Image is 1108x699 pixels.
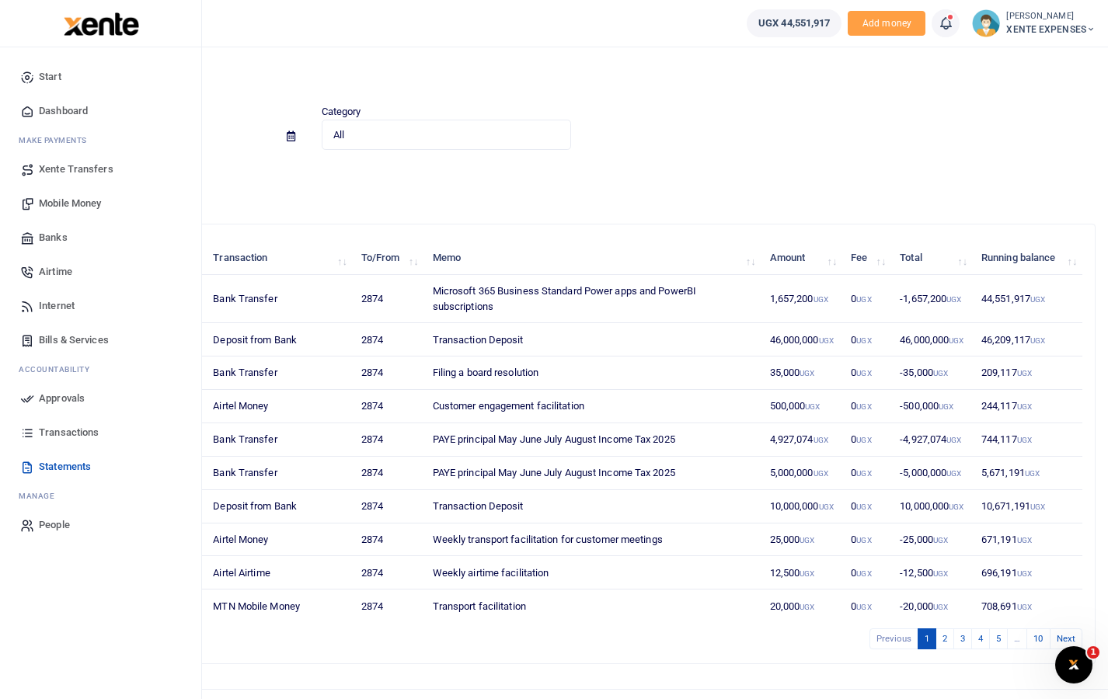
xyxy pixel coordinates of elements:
td: 2874 [353,490,424,523]
td: Transaction Deposit [423,490,761,523]
span: ake Payments [26,134,87,146]
span: Banks [39,230,68,245]
td: Airtel Money [204,523,352,557]
td: 2874 [353,275,424,323]
small: UGX [933,569,948,578]
p: Export [59,169,1089,185]
a: Statements [12,450,189,484]
a: Next [1050,628,1082,649]
a: Internet [12,289,189,323]
td: 244,117 [973,390,1082,423]
small: UGX [933,603,948,611]
span: anage [26,490,55,502]
td: Weekly airtime facilitation [423,556,761,589]
td: 46,209,117 [973,323,1082,356]
a: Banks [12,221,189,255]
td: Weekly transport facilitation for customer meetings [423,523,761,557]
small: UGX [1017,569,1032,578]
small: UGX [1017,369,1032,377]
td: -12,500 [891,556,973,589]
td: 0 [842,390,891,423]
small: UGX [856,402,871,411]
span: Approvals [39,391,85,406]
td: Bank Transfer [204,275,352,323]
td: 25,000 [761,523,842,557]
td: 10,000,000 [891,490,973,523]
a: Transactions [12,416,189,450]
span: Transactions [39,425,99,440]
td: 744,117 [973,423,1082,457]
a: Bills & Services [12,323,189,357]
iframe: Intercom live chat [1055,646,1092,683]
div: Showing 1 to 10 of 93 entries [72,627,487,651]
td: -500,000 [891,390,973,423]
td: PAYE principal May June July August Income Tax 2025 [423,423,761,457]
a: 2 [936,628,954,649]
small: UGX [819,503,834,511]
a: 10 [1026,628,1050,649]
td: Airtel Money [204,390,352,423]
span: 1 [1087,646,1099,659]
td: -35,000 [891,356,973,390]
a: logo-small logo-large logo-large [62,17,139,29]
td: 696,191 [973,556,1082,589]
small: UGX [1030,336,1045,345]
td: 46,000,000 [891,323,973,356]
small: UGX [856,569,871,578]
small: UGX [1025,469,1040,478]
small: UGX [800,603,814,611]
td: 20,000 [761,589,842,622]
small: UGX [814,436,828,444]
small: UGX [856,536,871,544]
td: 5,671,191 [973,457,1082,490]
span: XENTE EXPENSES [1006,23,1096,37]
small: UGX [949,503,963,511]
td: -20,000 [891,589,973,622]
td: -1,657,200 [891,275,973,323]
a: Dashboard [12,94,189,128]
span: Statements [39,459,91,475]
span: Add money [848,11,925,37]
a: Approvals [12,381,189,416]
td: Deposit from Bank [204,323,352,356]
small: [PERSON_NAME] [1006,10,1096,23]
th: Amount: activate to sort column ascending [761,242,842,275]
td: 12,500 [761,556,842,589]
td: 10,671,191 [973,490,1082,523]
a: Airtime [12,255,189,289]
small: UGX [1017,536,1032,544]
td: 209,117 [973,356,1082,390]
td: 0 [842,556,891,589]
th: Total: activate to sort column ascending [891,242,973,275]
td: 708,691 [973,589,1082,622]
li: Toup your wallet [848,11,925,37]
th: Fee: activate to sort column ascending [842,242,891,275]
td: 0 [842,323,891,356]
a: UGX 44,551,917 [747,9,841,37]
td: -5,000,000 [891,457,973,490]
td: 35,000 [761,356,842,390]
span: Start [39,69,61,85]
td: 2874 [353,423,424,457]
td: Transport facilitation [423,589,761,622]
small: UGX [814,469,828,478]
small: UGX [946,295,961,304]
td: 500,000 [761,390,842,423]
td: 2874 [353,556,424,589]
small: UGX [856,436,871,444]
td: -4,927,074 [891,423,973,457]
small: UGX [856,603,871,611]
td: 5,000,000 [761,457,842,490]
small: UGX [939,402,953,411]
td: 2874 [353,323,424,356]
td: MTN Mobile Money [204,589,352,622]
li: M [12,484,189,508]
a: Add money [848,16,925,28]
li: M [12,128,189,152]
td: -25,000 [891,523,973,557]
li: Ac [12,357,189,381]
span: Mobile Money [39,196,101,211]
td: PAYE principal May June July August Income Tax 2025 [423,457,761,490]
a: Mobile Money [12,186,189,221]
td: Bank Transfer [204,356,352,390]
